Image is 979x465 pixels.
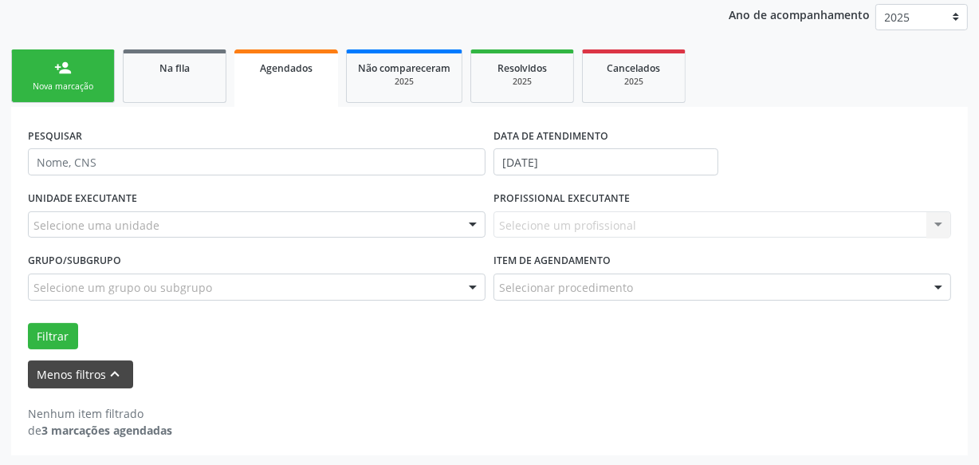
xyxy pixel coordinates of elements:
div: 2025 [594,76,674,88]
input: Selecione um intervalo [493,148,718,175]
span: Selecionar procedimento [499,279,633,296]
span: Não compareceram [358,61,450,75]
div: Nenhum item filtrado [28,405,172,422]
input: Nome, CNS [28,148,486,175]
div: person_add [54,59,72,77]
div: 2025 [358,76,450,88]
label: Item de agendamento [493,249,611,274]
div: 2025 [482,76,562,88]
div: de [28,422,172,439]
i: keyboard_arrow_up [107,365,124,383]
p: Ano de acompanhamento [729,4,870,24]
span: Selecione um grupo ou subgrupo [33,279,212,296]
button: Filtrar [28,323,78,350]
label: UNIDADE EXECUTANTE [28,187,137,211]
label: PESQUISAR [28,124,82,148]
label: PROFISSIONAL EXECUTANTE [493,187,630,211]
label: Grupo/Subgrupo [28,249,121,274]
span: Selecione uma unidade [33,217,159,234]
span: Na fila [159,61,190,75]
span: Cancelados [607,61,661,75]
span: Resolvidos [497,61,547,75]
span: Agendados [260,61,313,75]
div: Nova marcação [23,81,103,93]
strong: 3 marcações agendadas [41,423,172,438]
label: DATA DE ATENDIMENTO [493,124,608,148]
button: Menos filtroskeyboard_arrow_up [28,361,133,388]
